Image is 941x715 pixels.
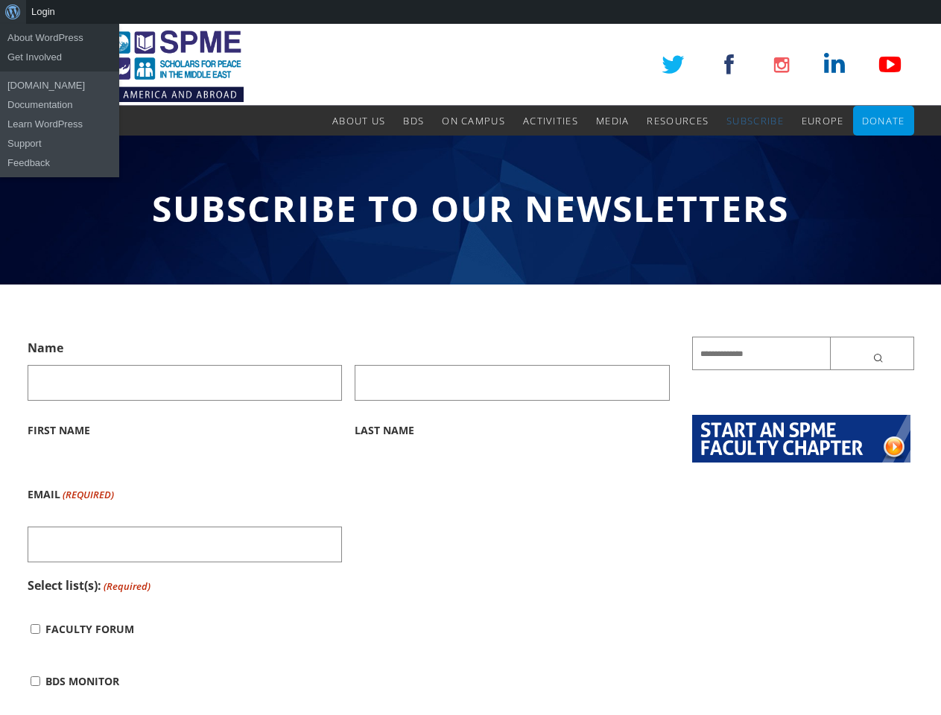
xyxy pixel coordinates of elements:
[692,415,910,463] img: start-chapter2.png
[523,114,578,127] span: Activities
[45,603,134,655] label: Faculty Forum
[726,114,784,127] span: Subscribe
[596,106,630,136] a: Media
[45,655,119,708] label: BDS Monitor
[355,468,581,527] iframe: reCAPTCHA
[596,114,630,127] span: Media
[403,114,424,127] span: BDS
[332,106,385,136] a: About Us
[442,106,505,136] a: On Campus
[862,114,905,127] span: Donate
[802,106,844,136] a: Europe
[28,337,63,359] legend: Name
[28,468,114,521] label: Email
[442,114,505,127] span: On Campus
[61,468,114,521] span: (Required)
[102,575,151,597] span: (Required)
[28,24,244,106] img: SPME
[726,106,784,136] a: Subscribe
[647,106,709,136] a: Resources
[647,114,709,127] span: Resources
[355,401,670,457] label: Last Name
[28,574,151,597] legend: Select list(s):
[802,114,844,127] span: Europe
[403,106,424,136] a: BDS
[523,106,578,136] a: Activities
[332,114,385,127] span: About Us
[28,401,343,457] label: First Name
[862,106,905,136] a: Donate
[152,184,789,232] span: Subscribe to Our Newsletters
